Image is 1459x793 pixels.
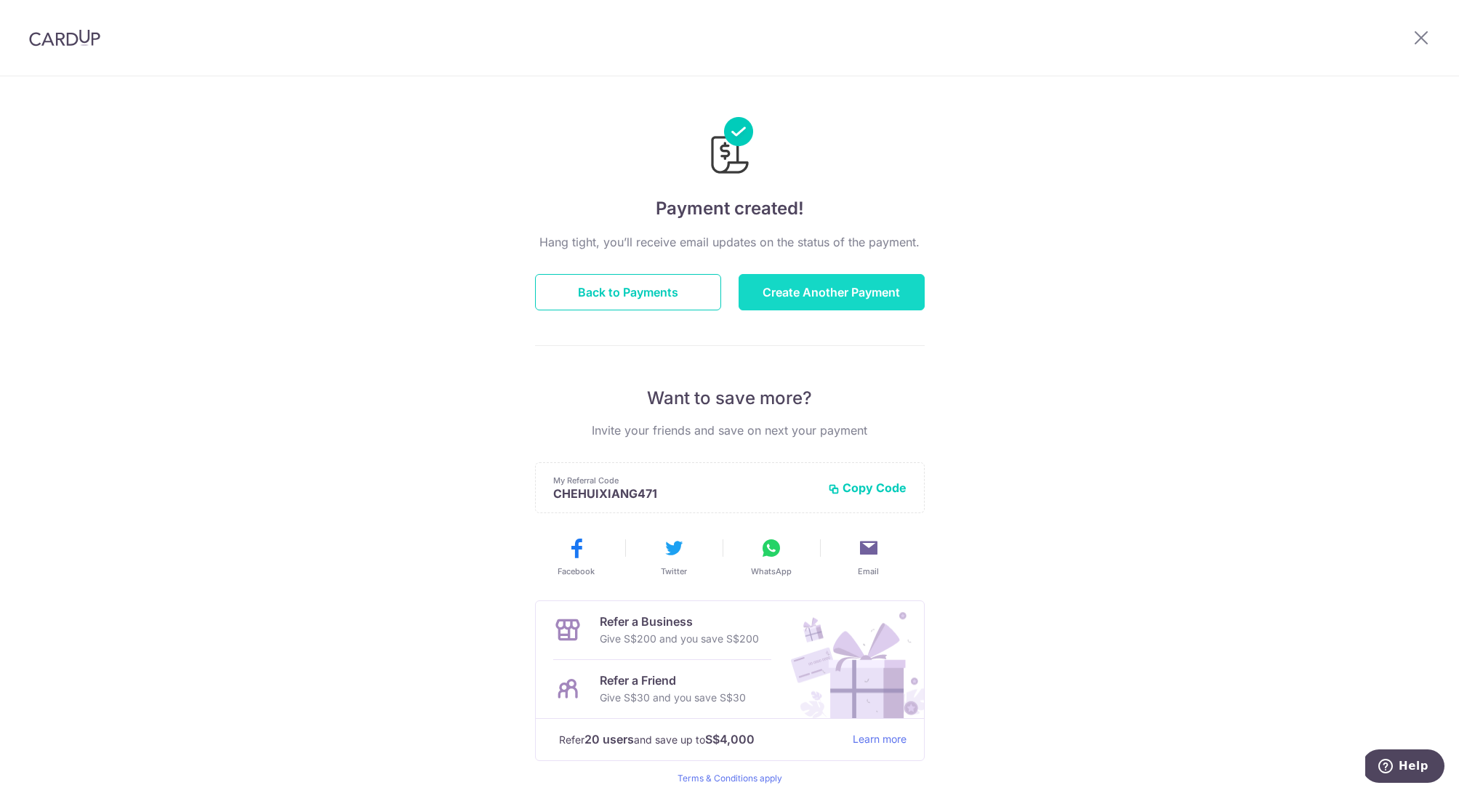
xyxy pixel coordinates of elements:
p: Want to save more? [535,387,925,410]
a: Learn more [853,730,907,749]
img: Refer [777,601,924,718]
p: Give S$200 and you save S$200 [600,630,759,648]
p: CHEHUIXIANG471 [553,486,816,501]
span: Facebook [558,565,595,577]
p: Invite your friends and save on next your payment [535,422,925,439]
button: Email [826,536,912,577]
img: Payments [707,117,753,178]
p: My Referral Code [553,475,816,486]
button: Twitter [631,536,717,577]
p: Hang tight, you’ll receive email updates on the status of the payment. [535,233,925,251]
img: CardUp [29,29,100,47]
button: Facebook [534,536,619,577]
p: Refer a Business [600,613,759,630]
strong: 20 users [584,730,634,748]
span: WhatsApp [751,565,792,577]
span: Twitter [661,565,687,577]
button: Create Another Payment [739,274,925,310]
span: Email [858,565,879,577]
button: Copy Code [828,480,907,495]
h4: Payment created! [535,196,925,222]
strong: S$4,000 [705,730,755,748]
p: Refer and save up to [559,730,841,749]
p: Refer a Friend [600,672,746,689]
a: Terms & Conditions apply [678,773,782,784]
iframe: Opens a widget where you can find more information [1365,749,1444,786]
button: WhatsApp [728,536,814,577]
button: Back to Payments [535,274,721,310]
p: Give S$30 and you save S$30 [600,689,746,707]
